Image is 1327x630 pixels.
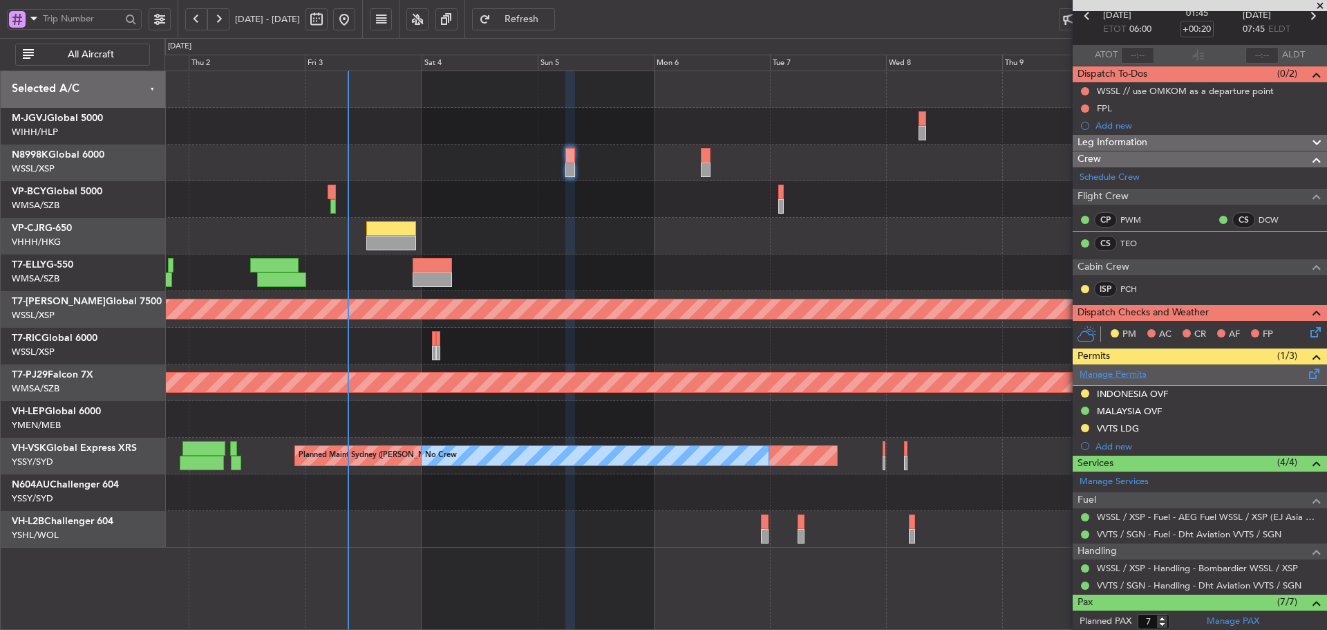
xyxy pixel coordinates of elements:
[770,55,886,71] div: Tue 7
[1077,66,1147,82] span: Dispatch To-Dos
[1077,595,1093,611] span: Pax
[1094,281,1117,297] div: ISP
[12,407,101,416] a: VH-LEPGlobal 6000
[1277,595,1297,609] span: (7/7)
[1122,328,1136,342] span: PM
[12,382,59,395] a: WMSA/SZB
[1103,23,1126,37] span: ETOT
[12,333,97,343] a: T7-RICGlobal 6000
[1077,456,1113,472] span: Services
[1094,236,1117,251] div: CS
[12,113,103,123] a: M-JGVJGlobal 5000
[1077,259,1129,275] span: Cabin Crew
[12,260,46,270] span: T7-ELLY
[1194,328,1206,342] span: CR
[1243,9,1271,23] span: [DATE]
[1120,283,1151,295] a: PCH
[299,445,459,466] div: Planned Maint Sydney ([PERSON_NAME] Intl)
[1097,511,1320,523] a: WSSL / XSP - Fuel - AEG Fuel WSSL / XSP (EJ Asia Only)
[1103,9,1131,23] span: [DATE]
[12,419,61,432] a: YMEN/MEB
[12,297,162,306] a: T7-[PERSON_NAME]Global 7500
[12,223,45,233] span: VP-CJR
[12,517,44,526] span: VH-L2B
[12,126,58,138] a: WIHH/HLP
[12,113,47,123] span: M-JGVJ
[12,150,48,160] span: N8998K
[1094,212,1117,228] div: CP
[1277,455,1297,470] span: (4/4)
[1186,7,1208,21] span: 01:45
[43,8,121,29] input: Trip Number
[12,223,72,233] a: VP-CJRG-650
[1077,544,1117,559] span: Handling
[12,480,50,490] span: N604AU
[12,370,93,380] a: T7-PJ29Falcon 7X
[168,41,191,53] div: [DATE]
[1077,135,1147,151] span: Leg Information
[12,443,46,453] span: VH-VSK
[1080,615,1131,629] label: Planned PAX
[1207,615,1259,629] a: Manage PAX
[1097,528,1281,540] a: VVTS / SGN - Fuel - Dht Aviation VVTS / SGN
[1282,48,1305,62] span: ALDT
[1077,305,1209,321] span: Dispatch Checks and Weather
[1095,441,1320,452] div: Add new
[12,150,104,160] a: N8998KGlobal 6000
[1097,85,1274,97] div: WSSL // use OMKOM as a departure point
[12,443,137,453] a: VH-VSKGlobal Express XRS
[493,15,550,24] span: Refresh
[12,297,106,306] span: T7-[PERSON_NAME]
[15,44,150,66] button: All Aircraft
[886,55,1002,71] div: Wed 8
[1095,48,1118,62] span: ATOT
[1097,388,1168,400] div: INDONESIA OVF
[1080,475,1149,489] a: Manage Services
[422,55,538,71] div: Sat 4
[12,260,73,270] a: T7-ELLYG-550
[1277,349,1297,363] span: (1/3)
[1077,151,1101,167] span: Crew
[12,309,55,322] a: WSSL/XSP
[12,517,113,526] a: VH-L2BChallenger 604
[1120,214,1151,226] a: PWM
[305,55,421,71] div: Fri 3
[12,456,53,468] a: YSSY/SYD
[1268,23,1290,37] span: ELDT
[1243,23,1265,37] span: 07:45
[1077,349,1110,364] span: Permits
[12,370,48,380] span: T7-PJ29
[12,480,119,490] a: N604AUChallenger 604
[12,199,59,212] a: WMSA/SZB
[12,163,55,175] a: WSSL/XSP
[1259,214,1290,226] a: DCW
[12,272,59,285] a: WMSA/SZB
[12,333,41,343] span: T7-RIC
[1002,55,1118,71] div: Thu 9
[1159,328,1171,342] span: AC
[1077,492,1096,508] span: Fuel
[12,407,45,416] span: VH-LEP
[12,492,53,505] a: YSSY/SYD
[1263,328,1273,342] span: FP
[1129,23,1151,37] span: 06:00
[189,55,305,71] div: Thu 2
[1095,120,1320,131] div: Add new
[1097,102,1112,114] div: FPL
[235,13,300,26] span: [DATE] - [DATE]
[1097,423,1139,434] div: VVTS LDG
[1121,47,1154,64] input: --:--
[1077,189,1129,205] span: Flight Crew
[1277,66,1297,81] span: (0/2)
[425,445,457,466] div: No Crew
[472,8,555,30] button: Refresh
[12,187,46,196] span: VP-BCY
[37,50,145,59] span: All Aircraft
[654,55,770,71] div: Mon 6
[12,236,61,248] a: VHHH/HKG
[1080,171,1140,185] a: Schedule Crew
[1232,212,1255,228] div: CS
[1080,368,1147,382] a: Manage Permits
[1097,405,1162,417] div: MALAYSIA OVF
[12,529,59,541] a: YSHL/WOL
